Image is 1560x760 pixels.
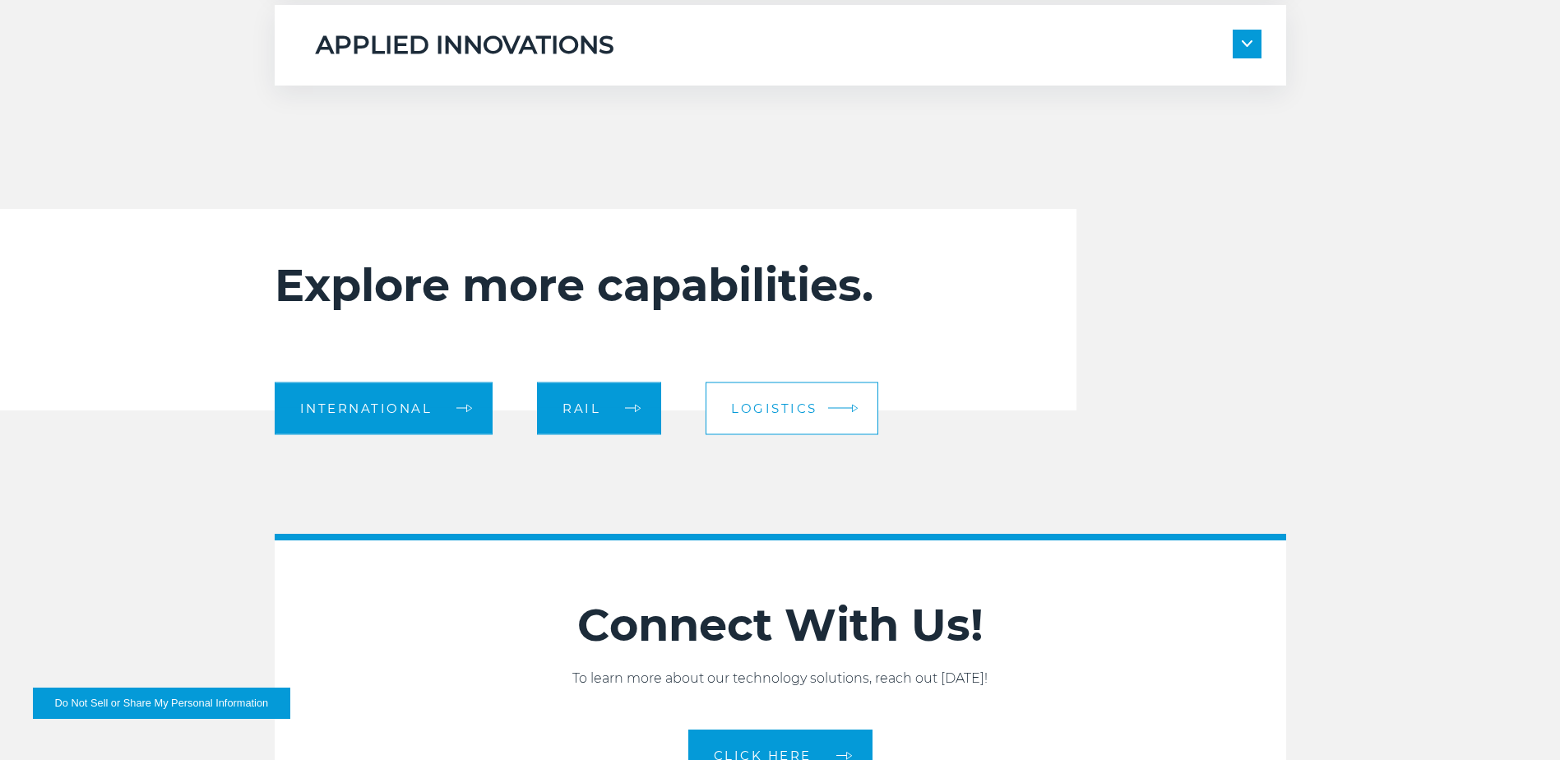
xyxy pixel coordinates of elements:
img: arrow [851,404,858,413]
img: arrow [1242,40,1252,47]
span: International [300,402,433,415]
h2: Connect With Us! [275,598,1286,652]
h5: APPLIED INNOVATIONS [316,30,614,61]
button: Do Not Sell or Share My Personal Information [33,688,290,719]
span: Rail [562,402,600,415]
a: Rail arrow arrow [537,382,661,434]
h2: Explore more capabilities. [275,258,977,313]
iframe: Chat Widget [1478,681,1560,760]
p: To learn more about our technology solutions, reach out [DATE]! [275,669,1286,688]
a: International arrow arrow [275,382,493,434]
span: Logistics [731,402,817,415]
a: Logistics arrow arrow [706,382,878,434]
